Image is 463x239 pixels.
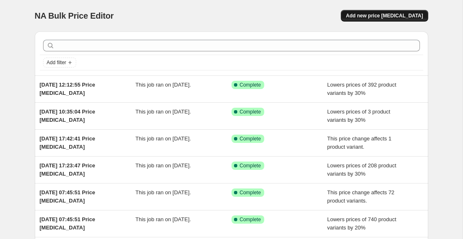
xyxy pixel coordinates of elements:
button: Add new price [MEDICAL_DATA] [341,10,428,22]
span: [DATE] 07:45:51 Price [MEDICAL_DATA] [40,189,95,204]
span: Complete [240,189,261,196]
span: Complete [240,82,261,88]
span: This price change affects 1 product variant. [327,135,391,150]
span: Add filter [47,59,66,66]
span: [DATE] 17:42:41 Price [MEDICAL_DATA] [40,135,95,150]
span: [DATE] 12:12:55 Price [MEDICAL_DATA] [40,82,95,96]
span: NA Bulk Price Editor [35,11,114,20]
span: This job ran on [DATE]. [135,189,191,196]
span: Complete [240,162,261,169]
span: Lowers prices of 392 product variants by 30% [327,82,396,96]
span: Complete [240,109,261,115]
span: [DATE] 10:35:04 Price [MEDICAL_DATA] [40,109,95,123]
span: [DATE] 07:45:51 Price [MEDICAL_DATA] [40,216,95,231]
span: This price change affects 72 product variants. [327,189,394,204]
span: This job ran on [DATE]. [135,162,191,169]
span: [DATE] 17:23:47 Price [MEDICAL_DATA] [40,162,95,177]
span: This job ran on [DATE]. [135,109,191,115]
span: Lowers prices of 740 product variants by 20% [327,216,396,231]
span: This job ran on [DATE]. [135,135,191,142]
span: Complete [240,135,261,142]
span: Add new price [MEDICAL_DATA] [346,12,423,19]
span: This job ran on [DATE]. [135,216,191,222]
span: Complete [240,216,261,223]
button: Add filter [43,58,76,68]
span: Lowers prices of 208 product variants by 30% [327,162,396,177]
span: This job ran on [DATE]. [135,82,191,88]
span: Lowers prices of 3 product variants by 30% [327,109,390,123]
